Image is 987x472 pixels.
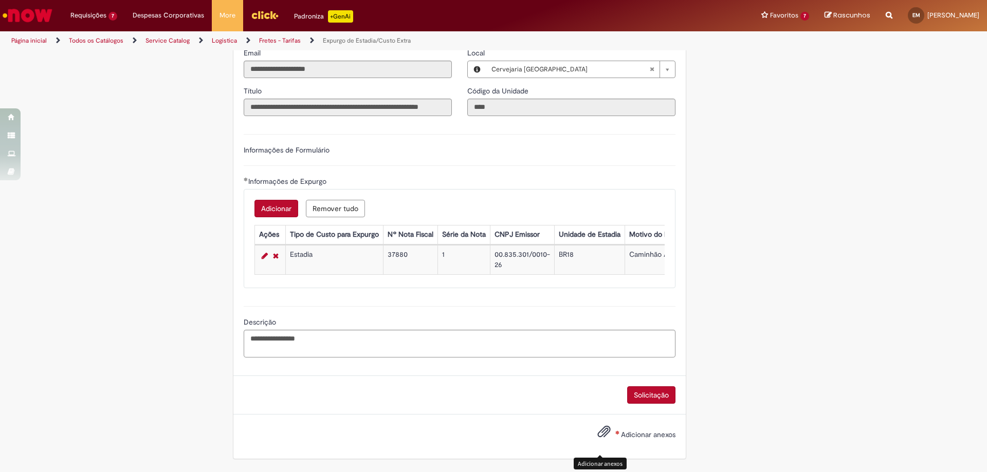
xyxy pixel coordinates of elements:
[833,10,870,20] span: Rascunhos
[244,86,264,96] label: Somente leitura - Título
[248,177,328,186] span: Informações de Expurgo
[383,245,437,274] td: 37880
[244,48,263,58] label: Somente leitura - Email
[574,458,627,469] div: Adicionar anexos
[244,317,278,327] span: Descrição
[437,225,490,244] th: Série da Nota
[912,12,920,18] span: EM
[70,10,106,21] span: Requisições
[644,61,660,78] abbr: Limpar campo Local
[800,12,809,21] span: 7
[490,245,554,274] td: 00.835.301/0010-26
[244,330,675,357] textarea: Descrição
[254,200,298,217] button: Add a row for Informações de Expurgo
[285,245,383,274] td: Estadia
[328,10,353,23] p: +GenAi
[595,422,613,446] button: Adicionar anexos
[554,245,625,274] td: BR18
[251,7,279,23] img: click_logo_yellow_360x200.png
[145,36,190,45] a: Service Catalog
[244,177,248,181] span: Obrigatório Preenchido
[621,430,675,439] span: Adicionar anexos
[1,5,54,26] img: ServiceNow
[491,61,649,78] span: Cervejaria [GEOGRAPHIC_DATA]
[625,245,694,274] td: Caminhão Ausente
[490,225,554,244] th: CNPJ Emissor
[244,145,330,155] label: Informações de Formulário
[468,61,486,78] button: Local, Visualizar este registro Cervejaria Pernambuco
[244,99,452,116] input: Título
[554,225,625,244] th: Unidade de Estadia
[294,10,353,23] div: Padroniza
[467,99,675,116] input: Código da Unidade
[244,61,452,78] input: Email
[625,225,694,244] th: Motivo do Expurgo
[69,36,123,45] a: Todos os Catálogos
[8,31,650,50] ul: Trilhas de página
[254,225,285,244] th: Ações
[437,245,490,274] td: 1
[927,11,979,20] span: [PERSON_NAME]
[212,36,237,45] a: Logistica
[220,10,235,21] span: More
[467,86,531,96] label: Somente leitura - Código da Unidade
[825,11,870,21] a: Rascunhos
[259,250,270,262] a: Editar Linha 1
[133,10,204,21] span: Despesas Corporativas
[323,36,411,45] a: Expurgo de Estadia/Custo Extra
[11,36,47,45] a: Página inicial
[627,386,675,404] button: Solicitação
[285,225,383,244] th: Tipo de Custo para Expurgo
[770,10,798,21] span: Favoritos
[383,225,437,244] th: Nº Nota Fiscal
[467,48,487,58] span: Local
[270,250,281,262] a: Remover linha 1
[306,200,365,217] button: Remove all rows for Informações de Expurgo
[486,61,675,78] a: Cervejaria [GEOGRAPHIC_DATA]Limpar campo Local
[108,12,117,21] span: 7
[259,36,301,45] a: Fretes - Tarifas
